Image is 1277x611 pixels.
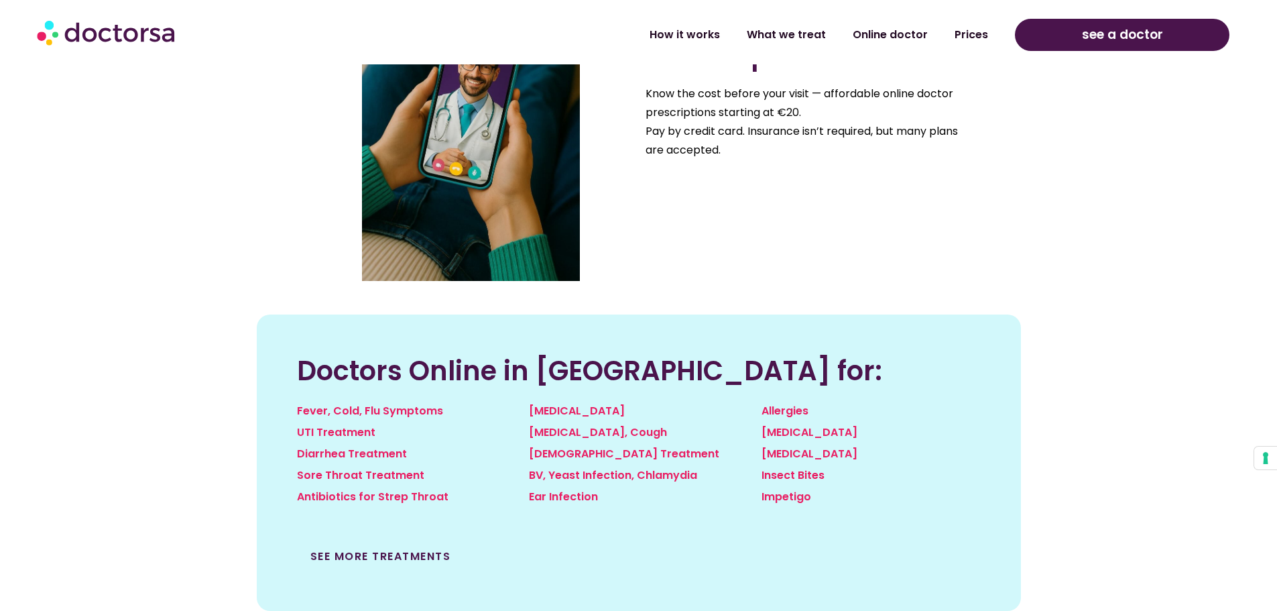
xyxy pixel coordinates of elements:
[646,85,967,160] p: Know the cost before your visit — affordable online doctor prescriptions starting at €20. Pay by ...
[297,425,375,440] a: UTI Treatment
[529,489,598,504] a: Ear Infection
[297,489,448,504] a: Antibiotics for Strep Throat
[762,467,825,483] a: Insect Bites
[297,403,443,419] a: Fever, Cold, Flu Symptoms
[310,549,451,564] a: See more treatments
[529,446,719,461] a: [DEMOGRAPHIC_DATA] Treatment
[646,39,967,71] h2: Low & Upfront Fees
[1082,24,1163,46] span: see a doctor
[941,19,1001,50] a: Prices
[529,467,543,483] a: BV
[297,446,407,461] a: Diarrhea Treatment
[297,467,424,483] a: Sore Throat Treatment
[762,403,808,419] a: Allergies
[762,425,857,440] a: [MEDICAL_DATA]
[529,425,667,440] a: [MEDICAL_DATA], Cough
[839,19,941,50] a: Online doctor
[762,446,857,461] a: [MEDICAL_DATA]
[636,19,733,50] a: How it works
[1254,447,1277,469] button: Your consent preferences for tracking technologies
[1015,19,1229,51] a: see a doctor
[297,355,981,387] h2: Doctors Online in [GEOGRAPHIC_DATA] for:
[631,467,697,483] a: , Chlamydia
[762,489,811,504] a: Impetigo
[330,19,1001,50] nav: Menu
[529,403,625,419] a: [MEDICAL_DATA]
[543,467,631,483] a: , Yeast Infection
[733,19,839,50] a: What we treat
